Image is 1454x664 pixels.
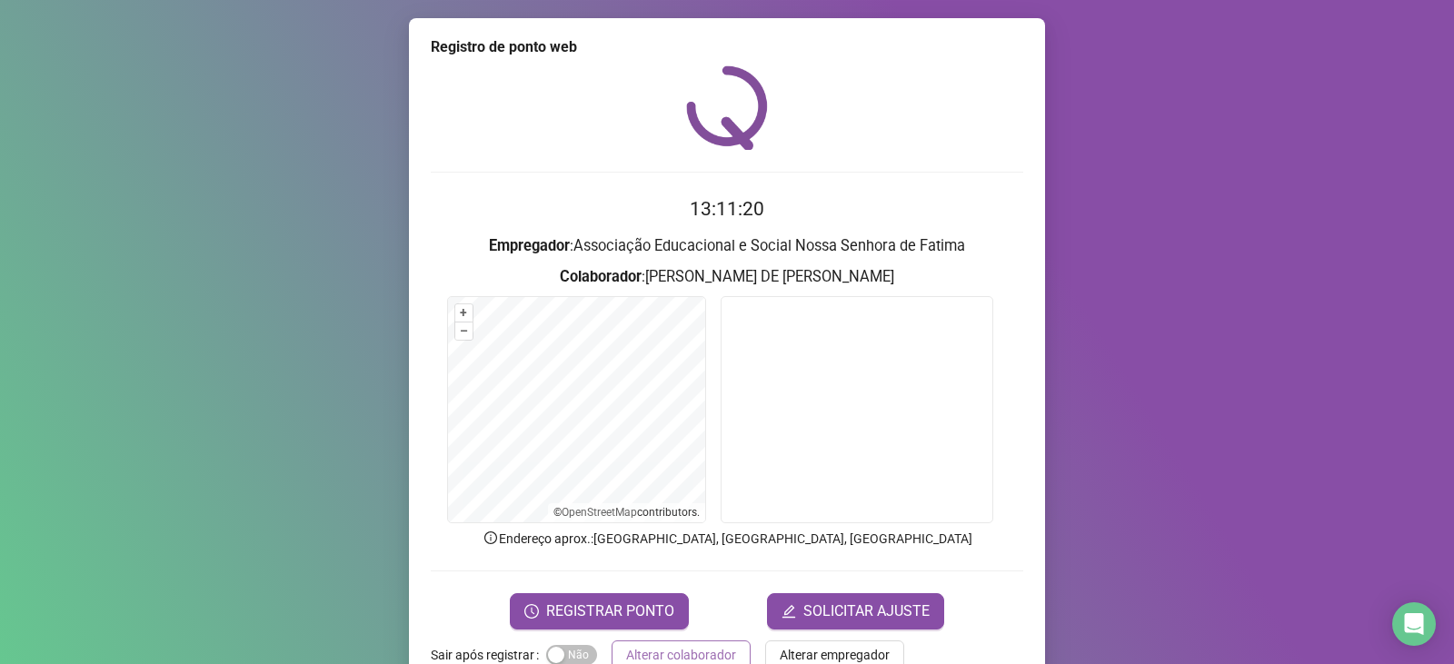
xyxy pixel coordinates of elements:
span: clock-circle [524,604,539,619]
time: 13:11:20 [690,198,764,220]
h3: : [PERSON_NAME] DE [PERSON_NAME] [431,265,1023,289]
div: Registro de ponto web [431,36,1023,58]
a: OpenStreetMap [562,506,637,519]
button: + [455,304,473,322]
button: editSOLICITAR AJUSTE [767,593,944,629]
span: edit [782,604,796,619]
span: SOLICITAR AJUSTE [803,600,930,622]
p: Endereço aprox. : [GEOGRAPHIC_DATA], [GEOGRAPHIC_DATA], [GEOGRAPHIC_DATA] [431,529,1023,549]
strong: Colaborador [560,268,642,285]
h3: : Associação Educacional e Social Nossa Senhora de Fatima [431,234,1023,258]
button: – [455,322,473,340]
span: info-circle [483,530,499,546]
span: REGISTRAR PONTO [546,600,674,622]
button: REGISTRAR PONTO [510,593,689,629]
img: QRPoint [686,65,768,150]
li: © contributors. [553,506,700,519]
div: Open Intercom Messenger [1392,602,1436,646]
strong: Empregador [489,237,570,254]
